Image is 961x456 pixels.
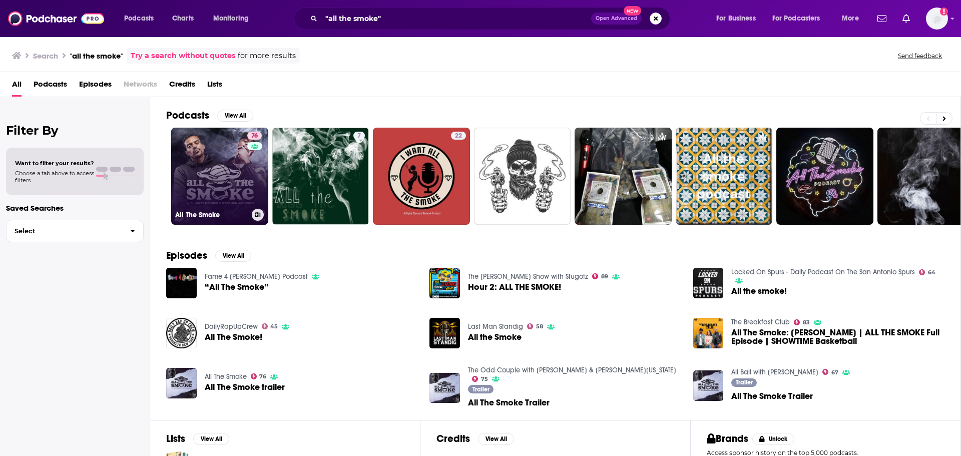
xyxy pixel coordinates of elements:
[34,76,67,97] a: Podcasts
[166,432,185,445] h2: Lists
[481,377,488,381] span: 75
[429,318,460,348] img: All the Smoke
[468,322,523,331] a: Last Man Standig
[472,376,488,382] a: 75
[436,432,470,445] h2: Credits
[842,12,859,26] span: More
[928,270,935,275] span: 64
[926,8,948,30] button: Show profile menu
[169,76,195,97] span: Credits
[12,76,22,97] a: All
[731,287,787,295] span: All the smoke!
[166,11,200,27] a: Charts
[772,12,820,26] span: For Podcasters
[731,392,813,400] span: All The Smoke Trailer
[205,333,262,341] span: All The Smoke!
[429,268,460,298] a: Hour 2: ALL THE SMOKE!
[592,273,608,279] a: 89
[205,372,247,381] a: All The Smoke
[205,383,285,391] a: All The Smoke trailer
[131,50,236,62] a: Try a search without quotes
[624,6,642,16] span: New
[166,109,209,122] h2: Podcasts
[596,16,637,21] span: Open Advanced
[898,10,914,27] a: Show notifications dropdown
[70,51,123,61] h3: "all the smoke"
[731,328,944,345] a: All The Smoke: Seth Curry | ALL THE SMOKE Full Episode | SHOWTIME Basketball
[172,12,194,26] span: Charts
[803,320,810,325] span: 83
[468,283,561,291] span: Hour 2: ALL THE SMOKE!
[468,398,550,407] span: All The Smoke Trailer
[736,379,753,385] span: Trailer
[272,128,369,225] a: 7
[357,131,361,141] span: 7
[124,12,154,26] span: Podcasts
[716,12,756,26] span: For Business
[117,11,167,27] button: open menu
[193,433,229,445] button: View All
[171,128,268,225] a: 76All The Smoke
[166,109,253,122] a: PodcastsView All
[693,268,724,298] img: All the smoke!
[429,373,460,403] img: All The Smoke Trailer
[207,76,222,97] a: Lists
[835,11,871,27] button: open menu
[478,433,514,445] button: View All
[270,324,278,329] span: 45
[124,76,157,97] span: Networks
[205,283,269,291] a: “All The Smoke”
[895,52,945,60] button: Send feedback
[166,268,197,298] img: “All The Smoke”
[238,50,296,62] span: for more results
[472,386,490,392] span: Trailer
[468,366,676,374] a: The Odd Couple with Rob Parker & Kelvin Washington
[693,318,724,348] img: All The Smoke: Seth Curry | ALL THE SMOKE Full Episode | SHOWTIME Basketball
[217,110,253,122] button: View All
[175,211,248,219] h3: All The Smoke
[468,333,522,341] a: All the Smoke
[709,11,768,27] button: open menu
[731,318,790,326] a: The Breakfast Club
[527,323,543,329] a: 58
[455,131,462,141] span: 22
[206,11,262,27] button: open menu
[468,272,588,281] a: The Dan Le Batard Show with Stugotz
[205,322,258,331] a: DailyRapUpCrew
[166,368,197,398] img: All The Smoke trailer
[731,268,915,276] a: Locked On Spurs - Daily Podcast On The San Antonio Spurs
[536,324,543,329] span: 58
[33,51,58,61] h3: Search
[166,318,197,348] img: All The Smoke!
[919,269,935,275] a: 64
[166,432,229,445] a: ListsView All
[6,220,144,242] button: Select
[752,433,795,445] button: Unlock
[731,368,818,376] a: All Ball with Doug Gottlieb
[15,170,94,184] span: Choose a tab above to access filters.
[79,76,112,97] a: Episodes
[251,131,258,141] span: 76
[693,370,724,401] img: All The Smoke Trailer
[303,7,680,30] div: Search podcasts, credits, & more...
[215,250,251,262] button: View All
[353,132,365,140] a: 7
[15,160,94,167] span: Want to filter your results?
[601,274,608,279] span: 89
[940,8,948,16] svg: Add a profile image
[731,328,944,345] span: All The Smoke: [PERSON_NAME] | ALL THE SMOKE Full Episode | SHOWTIME Basketball
[213,12,249,26] span: Monitoring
